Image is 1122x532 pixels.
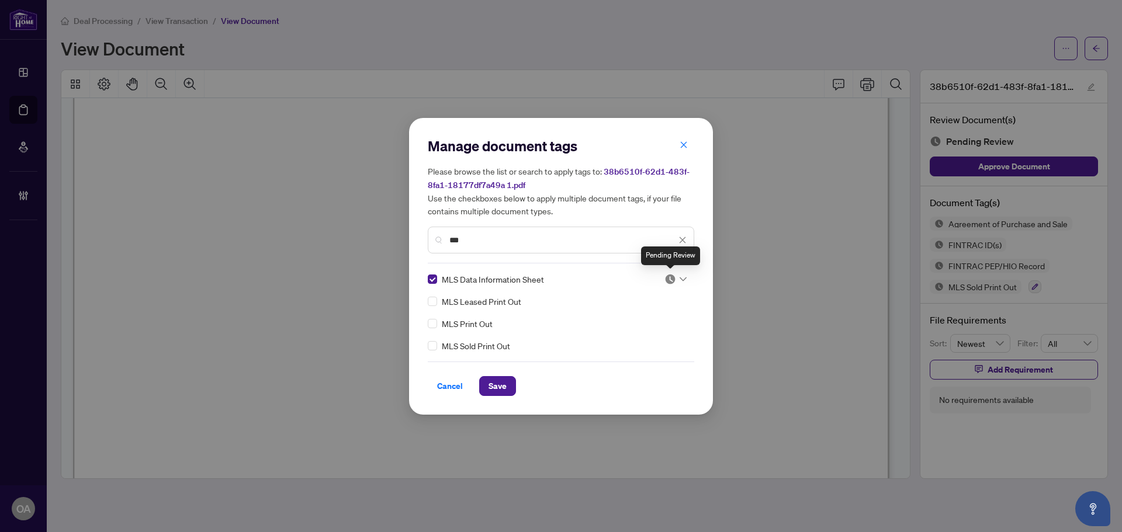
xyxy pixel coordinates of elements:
[479,376,516,396] button: Save
[428,137,694,155] h2: Manage document tags
[678,236,687,244] span: close
[442,339,510,352] span: MLS Sold Print Out
[437,377,463,395] span: Cancel
[1075,491,1110,526] button: Open asap
[641,246,700,265] div: Pending Review
[442,317,493,330] span: MLS Print Out
[680,141,688,149] span: close
[428,376,472,396] button: Cancel
[489,377,507,395] span: Save
[442,295,521,308] span: MLS Leased Print Out
[428,165,694,217] h5: Please browse the list or search to apply tags to: Use the checkboxes below to apply multiple doc...
[664,273,687,285] span: Pending Review
[664,273,676,285] img: status
[442,273,544,286] span: MLS Data Information Sheet
[428,166,690,190] span: 38b6510f-62d1-483f-8fa1-18177df7a49a 1.pdf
